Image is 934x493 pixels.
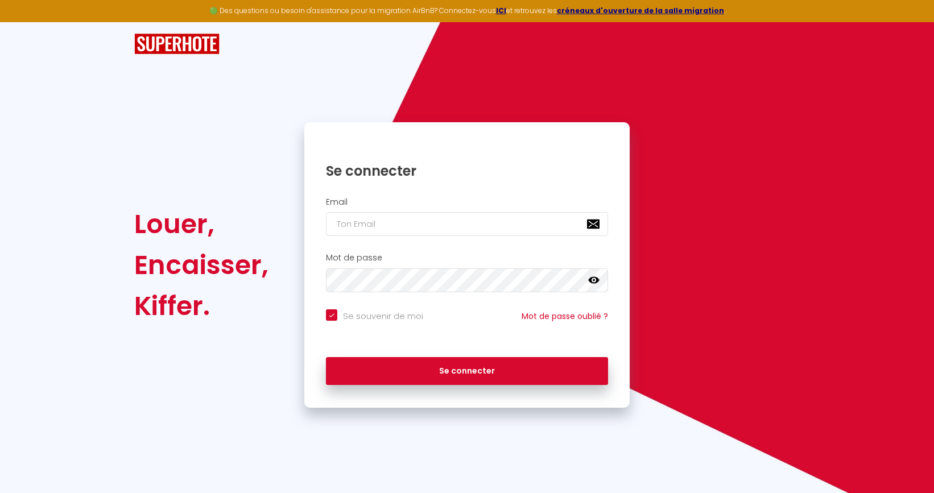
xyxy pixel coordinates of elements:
h2: Mot de passe [326,253,608,263]
a: Mot de passe oublié ? [522,310,608,322]
div: Kiffer. [134,285,268,326]
a: créneaux d'ouverture de la salle migration [557,6,724,15]
input: Ton Email [326,212,608,236]
img: SuperHote logo [134,34,220,55]
div: Louer, [134,204,268,245]
a: ICI [496,6,506,15]
h1: Se connecter [326,162,608,180]
h2: Email [326,197,608,207]
button: Se connecter [326,357,608,386]
div: Encaisser, [134,245,268,285]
